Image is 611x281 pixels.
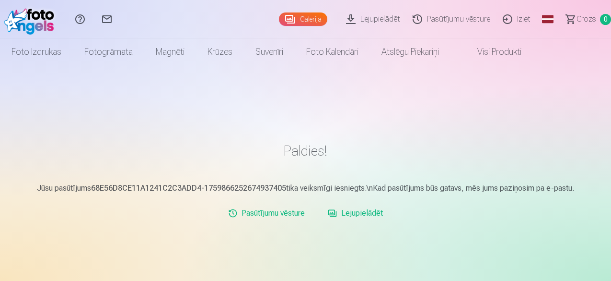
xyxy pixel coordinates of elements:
[244,38,295,65] a: Suvenīri
[600,14,611,25] span: 0
[279,12,327,26] a: Galerija
[73,38,144,65] a: Fotogrāmata
[370,38,450,65] a: Atslēgu piekariņi
[295,38,370,65] a: Foto kalendāri
[324,204,387,223] a: Lejupielādēt
[26,183,586,194] p: Jūsu pasūtījums tika veiksmīgi iesniegts.\nKad pasūtījums būs gatavs, mēs jums paziņosim pa e-pastu.
[91,183,286,193] b: 68E56D8CE11A1241C2C3ADD4-1759866252674937405
[4,4,59,35] img: /fa1
[144,38,196,65] a: Magnēti
[26,142,586,159] h1: Paldies!
[196,38,244,65] a: Krūzes
[576,13,596,25] span: Grozs
[450,38,533,65] a: Visi produkti
[224,204,309,223] a: Pasūtījumu vēsture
